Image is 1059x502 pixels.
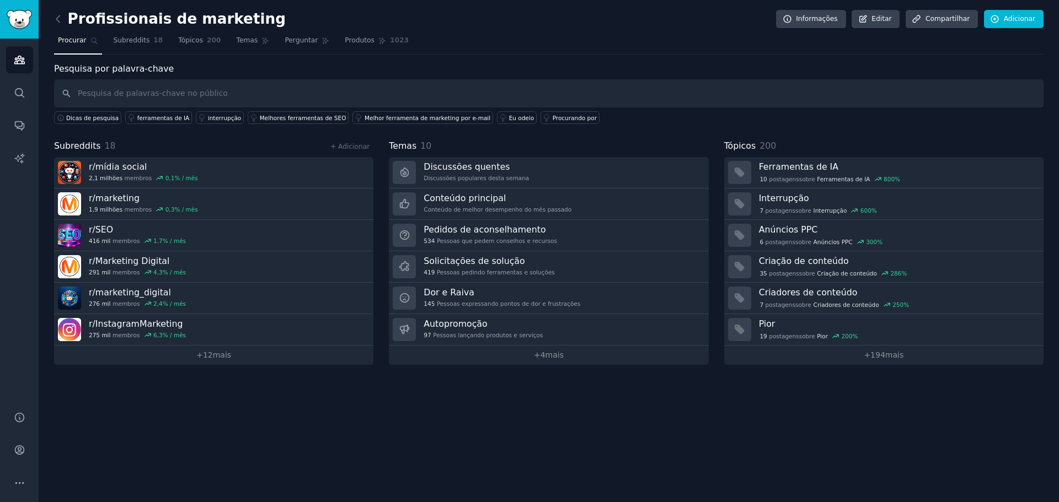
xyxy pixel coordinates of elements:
[545,350,564,359] font: mais
[424,161,510,172] font: Discussões quentes
[420,141,431,151] font: 10
[54,32,102,55] a: Procurar
[766,207,795,214] font: postagens
[890,270,901,277] font: 286
[389,188,708,220] a: Conteúdo principalConteúdo de melhor desempenho do mês passado
[759,224,818,235] font: Anúncios PPC
[285,36,318,44] font: Perguntar
[89,269,110,276] font: 291 mil
[389,283,708,314] a: Dor e Raiva145Pessoas expressando pontos de dor e frustrações
[892,301,903,308] font: 250
[237,36,258,44] font: Temas
[89,287,95,298] font: r/
[903,301,909,308] font: %
[89,256,95,266] font: r/
[213,350,231,359] font: mais
[926,15,970,23] font: Compartilhar
[95,319,183,329] font: InstagramMarketing
[760,301,763,308] font: 7
[68,10,286,27] font: Profissionais de marketing
[866,239,877,245] font: 300
[509,115,534,121] font: Eu odeio
[174,175,197,181] font: % / mês
[860,207,871,214] font: 600
[817,333,828,339] font: Pior
[95,287,171,298] font: marketing_digital
[58,224,81,247] img: SEO
[89,193,95,203] font: r/
[424,319,487,329] font: Autopromoção
[54,63,174,74] font: Pesquisa por palavra-chave
[424,269,435,276] font: 419
[553,115,597,121] font: Procurando por
[153,237,163,244] font: 1,7
[58,161,81,184] img: mídias sociais
[203,350,213,359] font: 12
[248,111,349,124] a: Melhores ferramentas de SEO
[89,175,122,181] font: 2,1 milhões
[89,161,95,172] font: r/
[163,269,186,276] font: % / mês
[389,141,416,151] font: Temas
[54,157,373,188] a: r/mídia social2,1 milhõesmembros0,1% / mês
[125,111,192,124] a: ferramentas de IA
[984,10,1044,29] a: Adicionar
[541,350,545,359] font: 4
[113,300,140,307] font: membros
[796,15,838,23] font: Informações
[760,239,763,245] font: 6
[7,10,32,29] img: Logotipo do GummySearch
[54,283,373,314] a: r/marketing_digital276 milmembros2,4% / mês
[437,269,555,276] font: Pessoas pedindo ferramentas e soluções
[759,319,775,329] font: Pior
[534,350,541,359] font: +
[163,332,186,338] font: % / mês
[260,115,346,121] font: Melhores ferramentas de SEO
[54,251,373,283] a: r/Marketing Digital291 milmembros4,3% / mês
[54,346,373,365] a: +12mais
[153,332,163,338] font: 6,3
[153,300,163,307] font: 2,4
[1004,15,1035,23] font: Adicionar
[89,332,110,338] font: 275 mil
[54,188,373,220] a: r/marketing1,9 milhõesmembros0,3% / mês
[724,188,1044,220] a: Interrupção7postagenssobre​Interrupção600%
[724,141,756,151] font: Tópicos
[390,36,409,44] font: 1023
[105,141,116,151] font: 18
[766,239,795,245] font: postagens
[437,300,580,307] font: Pessoas expressando pontos de dor e frustrações
[871,207,877,214] font: %
[389,157,708,188] a: Discussões quentesDiscussões populares desta semana
[760,207,763,214] font: 7
[196,111,244,124] a: interrupção
[163,237,186,244] font: % / mês
[795,207,811,214] font: sobre
[760,176,767,182] font: 10
[54,220,373,251] a: r/SEO416 milmembros1,7% / mês
[207,36,221,44] font: 200
[58,36,87,44] font: Procurar
[58,255,81,278] img: Marketing Digital
[95,224,113,235] font: SEO
[760,270,767,277] font: 35
[895,176,900,182] font: %
[497,111,537,124] a: Eu odeio
[137,115,190,121] font: ferramentas de IA
[174,206,197,213] font: % / mês
[341,32,413,55] a: Produtos1023
[817,270,877,277] font: Criação de conteúdo
[125,206,152,213] font: membros
[885,350,903,359] font: mais
[795,301,811,308] font: sobre
[153,269,163,276] font: 4,3
[389,220,708,251] a: Pedidos de aconselhamento534Pessoas que pedem conselhos e recursos
[760,141,776,151] font: 200
[345,36,375,44] font: Produtos
[769,333,799,339] font: postagens
[424,237,435,244] font: 534
[759,256,849,266] font: Criação de conteúdo
[365,115,490,121] font: Melhor ferramenta de marketing por e-mail
[724,283,1044,314] a: Criadores de conteúdo7postagenssobre​Criadores de conteúdo250%
[389,251,708,283] a: Solicitações de solução419Pessoas pedindo ferramentas e soluções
